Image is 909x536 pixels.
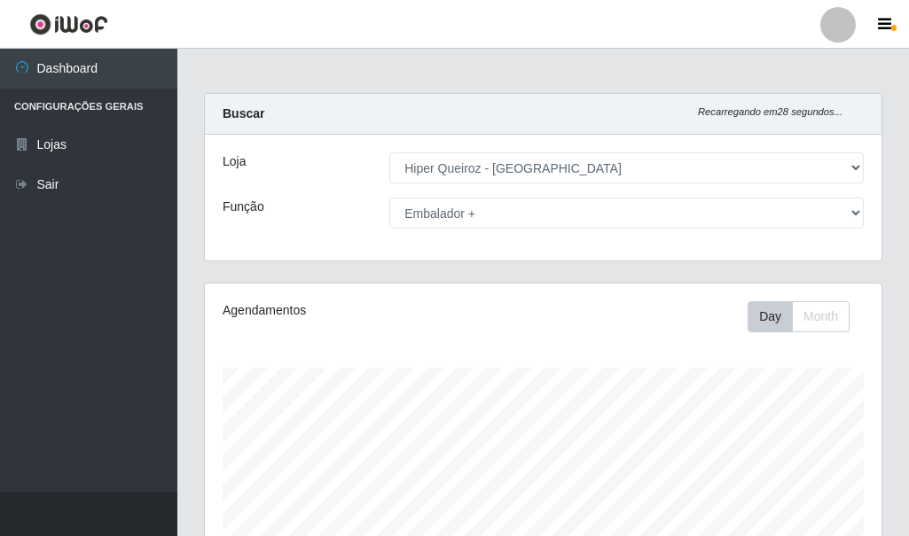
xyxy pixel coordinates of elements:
div: Agendamentos [223,301,474,320]
button: Month [792,301,850,332]
strong: Buscar [223,106,264,120]
button: Day [748,301,793,332]
label: Função [223,198,264,216]
label: Loja [223,152,246,171]
div: First group [748,301,850,332]
div: Toolbar with button groups [748,301,864,332]
i: Recarregando em 28 segundos... [698,106,842,117]
img: CoreUI Logo [29,13,108,35]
